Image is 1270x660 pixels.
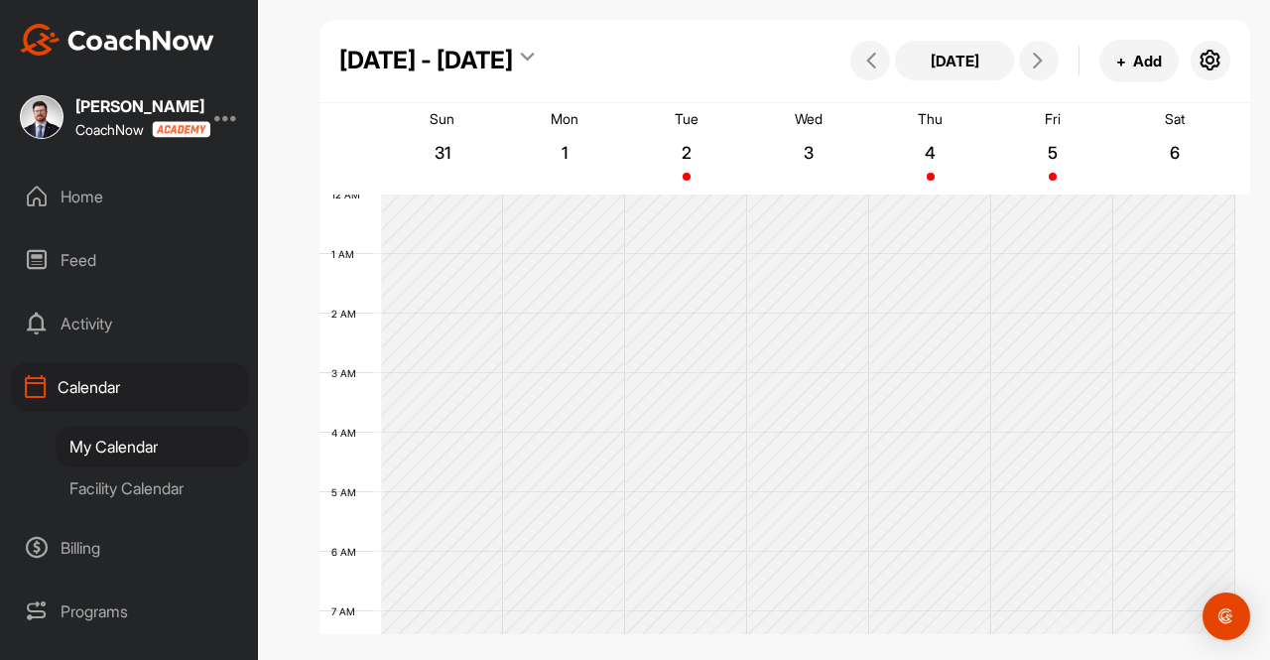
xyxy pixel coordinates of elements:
[503,103,625,195] a: September 1, 2025
[11,299,249,348] div: Activity
[430,110,454,127] p: Sun
[1099,40,1179,82] button: +Add
[319,308,376,320] div: 2 AM
[381,103,503,195] a: August 31, 2025
[11,235,249,285] div: Feed
[319,248,374,260] div: 1 AM
[1203,593,1250,640] div: Open Intercom Messenger
[319,546,376,558] div: 6 AM
[339,43,513,78] div: [DATE] - [DATE]
[747,103,869,195] a: September 3, 2025
[669,143,704,163] p: 2
[152,121,210,138] img: CoachNow acadmey
[551,110,578,127] p: Mon
[75,121,204,138] div: CoachNow
[791,143,826,163] p: 3
[795,110,823,127] p: Wed
[56,467,249,509] div: Facility Calendar
[1116,51,1126,71] span: +
[913,143,949,163] p: 4
[319,367,376,379] div: 3 AM
[319,189,380,200] div: 12 AM
[918,110,943,127] p: Thu
[869,103,991,195] a: September 4, 2025
[11,523,249,573] div: Billing
[319,486,376,498] div: 5 AM
[1035,143,1071,163] p: 5
[895,41,1014,80] button: [DATE]
[319,427,376,439] div: 4 AM
[11,587,249,636] div: Programs
[991,103,1113,195] a: September 5, 2025
[11,362,249,412] div: Calendar
[11,172,249,221] div: Home
[1157,143,1193,163] p: 6
[1045,110,1061,127] p: Fri
[20,95,63,139] img: square_e790e108c59570db3f3493b0b4871125.jpg
[319,605,375,617] div: 7 AM
[20,24,214,56] img: CoachNow
[1113,103,1235,195] a: September 6, 2025
[56,426,249,467] div: My Calendar
[425,143,460,163] p: 31
[1165,110,1185,127] p: Sat
[675,110,698,127] p: Tue
[75,98,204,114] div: [PERSON_NAME]
[625,103,747,195] a: September 2, 2025
[547,143,582,163] p: 1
